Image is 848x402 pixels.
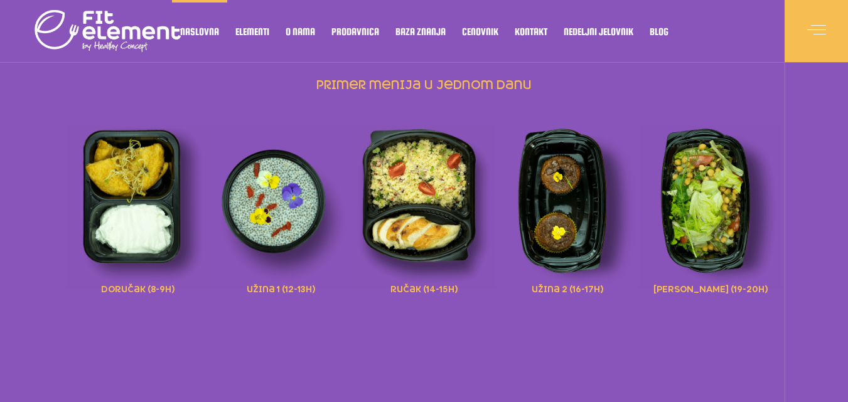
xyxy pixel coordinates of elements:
span: Prodavnica [331,28,379,34]
span: Nedeljni jelovnik [564,28,633,34]
span: užina 1 (12-13h) [247,281,315,295]
span: užina 2 (16-17h) [532,281,603,295]
span: O nama [286,28,315,34]
span: Blog [650,28,668,34]
a: primer menija u jednom danu [314,79,534,92]
span: ručak (14-15h) [390,281,458,295]
span: Elementi [235,28,269,34]
span: Baza znanja [395,28,446,34]
span: Naslovna [180,28,219,34]
span: doručak (8-9h) [101,281,174,295]
img: logo light [35,6,182,56]
span: Cenovnik [462,28,498,34]
div: primer menija u jednom danu [67,108,782,315]
span: Kontakt [515,28,547,34]
span: [PERSON_NAME] (19-20h) [653,281,768,295]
